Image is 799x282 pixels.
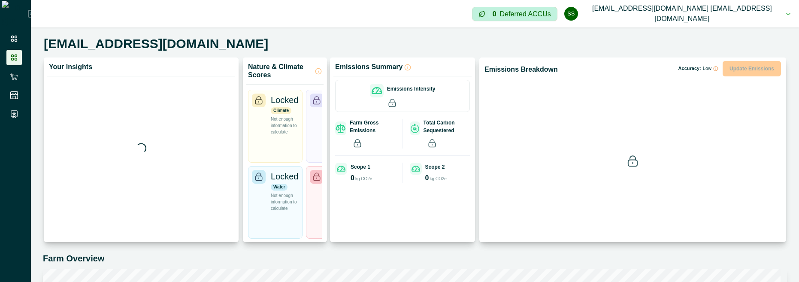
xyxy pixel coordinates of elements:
[43,253,787,264] h5: Farm Overview
[351,163,370,171] p: Scope 1
[425,175,429,182] p: 0
[44,36,268,52] h5: [EMAIL_ADDRESS][DOMAIN_NAME]
[500,11,551,17] p: Deferred ACCUs
[271,107,291,114] p: Climate
[271,192,299,212] p: Not enough information to calculate
[723,61,781,76] button: Update Emissions
[2,1,28,27] img: Logo
[271,116,299,135] p: Not enough information to calculate
[350,119,395,134] p: Farm Gross Emissions
[430,176,446,182] p: kg CO2e
[703,66,711,71] span: Low
[351,175,354,182] p: 0
[271,184,288,191] p: Water
[484,65,558,73] p: Emissions Breakdown
[425,163,445,171] p: Scope 2
[493,11,496,18] p: 0
[248,63,313,79] p: Nature & Climate Scores
[678,66,718,71] p: Accuracy:
[335,63,403,71] p: Emissions Summary
[355,176,372,182] p: kg CO2e
[49,63,92,71] p: Your Insights
[271,170,299,183] p: Locked
[387,85,436,93] p: Emissions Intensity
[424,119,470,134] p: Total Carbon Sequestered
[271,94,299,106] p: Locked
